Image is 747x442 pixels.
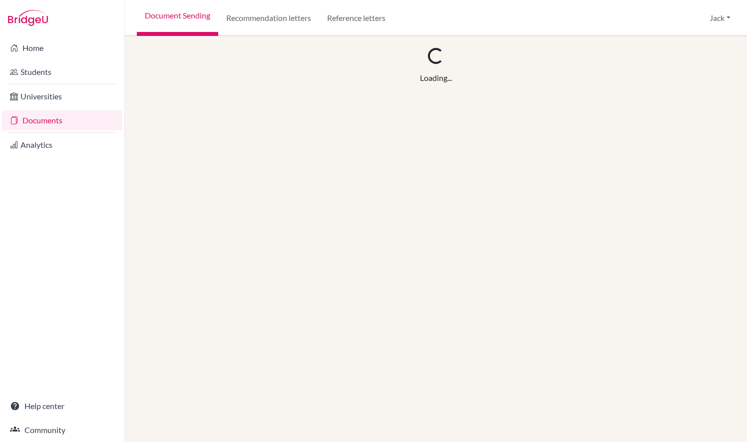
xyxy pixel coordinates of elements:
[2,38,122,58] a: Home
[2,110,122,130] a: Documents
[705,8,735,27] button: Jack
[2,86,122,106] a: Universities
[8,10,48,26] img: Bridge-U
[2,396,122,416] a: Help center
[2,135,122,155] a: Analytics
[420,72,452,84] div: Loading...
[2,420,122,440] a: Community
[2,62,122,82] a: Students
